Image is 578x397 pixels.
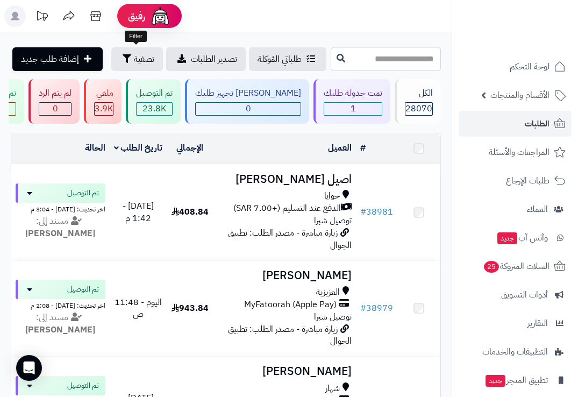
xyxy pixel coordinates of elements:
[26,79,82,124] a: لم يتم الرد 0
[176,141,203,154] a: الإجمالي
[459,168,572,194] a: طلبات الإرجاع
[405,103,432,115] span: 28070
[324,87,382,100] div: تمت جدولة طلبك
[95,103,113,115] div: 3863
[217,270,352,282] h3: [PERSON_NAME]
[195,87,301,100] div: [PERSON_NAME] تجهيز طلبك
[484,373,548,388] span: تطبيق المتجر
[39,103,71,115] span: 0
[325,382,340,395] span: شهار
[527,316,548,331] span: التقارير
[459,111,572,137] a: الطلبات
[25,227,95,240] strong: [PERSON_NAME]
[134,53,154,66] span: تصفية
[136,87,173,100] div: تم التوصيل
[123,200,154,225] span: [DATE] - 1:42 م
[459,196,572,222] a: العملاء
[25,323,95,336] strong: [PERSON_NAME]
[172,302,209,315] span: 943.84
[21,53,79,66] span: إضافة طلب جديد
[16,203,105,214] div: اخر تحديث: [DATE] - 3:04 م
[496,230,548,245] span: وآتس آب
[360,141,366,154] a: #
[459,225,572,251] a: وآتس آبجديد
[228,323,352,348] span: زيارة مباشرة - مصدر الطلب: تطبيق الجوال
[183,79,311,124] a: [PERSON_NAME] تجهيز طلبك 0
[196,103,301,115] span: 0
[314,214,352,227] span: توصيل شبرا
[233,202,341,215] span: الدفع عند التسليم (+7.00 SAR)
[483,259,550,274] span: السلات المتروكة
[217,173,352,186] h3: اصيل [PERSON_NAME]
[28,5,55,30] a: تحديثات المنصة
[111,47,163,71] button: تصفية
[324,103,382,115] span: 1
[12,47,103,71] a: إضافة طلب جديد
[489,145,550,160] span: المراجعات والأسئلة
[16,299,105,310] div: اخر تحديث: [DATE] - 2:08 م
[459,310,572,336] a: التقارير
[94,87,113,100] div: ملغي
[393,79,443,124] a: الكل28070
[124,79,183,124] a: تم التوصيل 23.8K
[115,296,162,321] span: اليوم - 11:48 ص
[484,261,499,273] span: 25
[166,47,246,71] a: تصدير الطلبات
[8,215,113,240] div: مسند إلى:
[506,173,550,188] span: طلبات الإرجاع
[459,367,572,393] a: تطبيق المتجرجديد
[128,10,145,23] span: رفيق
[459,339,572,365] a: التطبيقات والخدمات
[501,287,548,302] span: أدوات التسويق
[95,103,113,115] span: 3.9K
[527,202,548,217] span: العملاء
[328,141,352,154] a: العميل
[459,139,572,165] a: المراجعات والأسئلة
[16,355,42,381] div: Open Intercom Messenger
[314,310,352,323] span: توصيل شبرا
[324,190,340,202] span: حوايا
[137,103,172,115] div: 23827
[459,253,572,279] a: السلات المتروكة25
[8,311,113,336] div: مسند إلى:
[125,31,146,42] div: Filter
[249,47,326,71] a: طلباتي المُوكلة
[67,284,99,295] span: تم التوصيل
[510,59,550,74] span: لوحة التحكم
[258,53,302,66] span: طلباتي المُوكلة
[39,87,72,100] div: لم يتم الرد
[137,103,172,115] span: 23.8K
[67,188,99,198] span: تم التوصيل
[311,79,393,124] a: تمت جدولة طلبك 1
[67,380,99,391] span: تم التوصيل
[85,141,105,154] a: الحالة
[244,299,337,311] span: MyFatoorah (Apple Pay)
[316,286,340,299] span: العزيزية
[486,375,505,387] span: جديد
[360,205,393,218] a: #38981
[82,79,124,124] a: ملغي 3.9K
[360,302,393,315] a: #38979
[459,54,572,80] a: لوحة التحكم
[172,205,209,218] span: 408.84
[360,302,366,315] span: #
[360,205,366,218] span: #
[114,141,163,154] a: تاريخ الطلب
[490,88,550,103] span: الأقسام والمنتجات
[217,365,352,378] h3: [PERSON_NAME]
[405,87,433,100] div: الكل
[149,5,171,27] img: ai-face.png
[525,116,550,131] span: الطلبات
[497,232,517,244] span: جديد
[482,344,548,359] span: التطبيقات والخدمات
[459,282,572,308] a: أدوات التسويق
[191,53,237,66] span: تصدير الطلبات
[228,226,352,252] span: زيارة مباشرة - مصدر الطلب: تطبيق الجوال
